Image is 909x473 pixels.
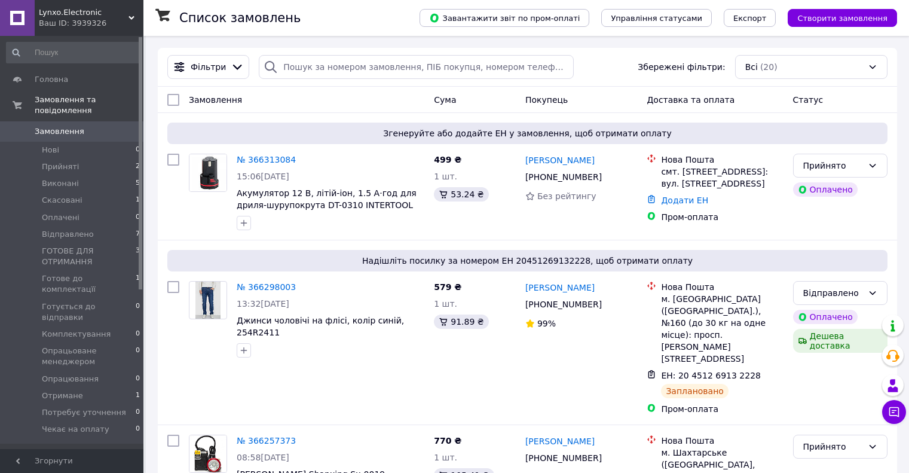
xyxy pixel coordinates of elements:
div: 53.24 ₴ [434,187,488,202]
a: Фото товару [189,435,227,473]
button: Експорт [724,9,776,27]
input: Пошук [6,42,141,63]
span: Нові [42,145,59,155]
span: Отримане [42,390,83,401]
a: Джинси чоловічі на флісі, колір синій, 254R2411 [237,316,404,337]
div: [PHONE_NUMBER] [523,296,604,313]
img: Фото товару [195,282,220,319]
span: Згенеруйте або додайте ЕН у замовлення, щоб отримати оплату [172,127,883,139]
div: Дешева доставка [793,329,887,353]
div: Оплачено [793,182,858,197]
span: 1 шт. [434,299,457,309]
span: ГОТОВЕ ДЛЯ ОТРИМАННЯ [42,246,136,267]
div: Прийнято [803,159,863,172]
div: Нова Пошта [661,281,783,293]
img: Фото товару [189,154,227,191]
span: Фільтри [191,61,226,73]
span: 1 шт. [434,453,457,462]
div: [PHONE_NUMBER] [523,450,604,466]
button: Створити замовлення [788,9,897,27]
span: Замовлення та повідомлення [35,94,143,116]
div: м. [GEOGRAPHIC_DATA] ([GEOGRAPHIC_DATA].), №160 (до 30 кг на одне місце): просп. [PERSON_NAME][ST... [661,293,783,365]
span: 0 [136,346,140,367]
span: Чекає на оплату [42,424,109,435]
a: Створити замовлення [776,13,897,22]
span: 1 шт. [434,172,457,181]
div: смт. [STREET_ADDRESS]: вул. [STREET_ADDRESS] [661,166,783,190]
span: Комплектування [42,329,111,340]
span: 0 [136,407,140,418]
span: 2 [136,161,140,172]
span: Головна [35,74,68,85]
span: 0 [136,424,140,435]
span: Опрацьоване менеджером [42,346,136,367]
div: Ваш ID: 3939326 [39,18,143,29]
a: [PERSON_NAME] [525,435,595,447]
a: № 366298003 [237,282,296,292]
span: 1 [136,390,140,401]
span: 99% [537,319,556,328]
span: 5 [136,178,140,189]
input: Пошук за номером замовлення, ПІБ покупця, номером телефону, Email, номером накладної [259,55,574,79]
button: Чат з покупцем [882,400,906,424]
span: Потребує уточнення [42,407,126,418]
span: Lynxo.Electronic [39,7,128,18]
div: Нова Пошта [661,154,783,166]
span: Виконані [42,178,79,189]
span: 08:58[DATE] [237,453,289,462]
div: Пром-оплата [661,211,783,223]
div: Пром-оплата [661,403,783,415]
span: ЕН: 20 4512 6913 2228 [661,371,761,380]
div: [PHONE_NUMBER] [523,169,604,185]
a: [PERSON_NAME] [525,154,595,166]
span: Оплачені [42,212,79,223]
div: Нова Пошта [661,435,783,447]
span: 13:32[DATE] [237,299,289,309]
span: Збережені фільтри: [638,61,725,73]
span: Управління статусами [611,14,702,23]
span: Готове до комплектацїї [42,273,136,295]
a: Додати ЕН [661,196,708,205]
span: 1 [136,195,140,206]
a: Фото товару [189,154,227,192]
a: № 366257373 [237,436,296,445]
img: Фото товару [189,435,227,472]
span: 1 [136,273,140,295]
span: 0 [136,145,140,155]
span: Замовлення [35,126,84,137]
span: Статус [793,95,824,105]
a: Фото товару [189,281,227,319]
span: 0 [136,329,140,340]
span: 15:06[DATE] [237,172,289,181]
div: Відправлено [803,286,863,300]
a: Акумулятор 12 В, літій-іон, 1.5 А·год для дриля-шурупокрута DT-0310 INTERTOOL DT-0311 [237,188,417,222]
span: Покупець [525,95,568,105]
span: Завантажити звіт по пром-оплаті [429,13,580,23]
div: Заплановано [661,384,729,398]
span: Всі [745,61,758,73]
span: 579 ₴ [434,282,461,292]
button: Управління статусами [601,9,712,27]
span: Відправлено [42,229,94,240]
span: Скасовані [42,195,82,206]
span: 3 [136,246,140,267]
span: Створити замовлення [797,14,887,23]
span: Готується до відправки [42,301,136,323]
span: Опрацювання [42,374,99,384]
span: 7 [136,229,140,240]
h1: Список замовлень [179,11,301,25]
span: 0 [136,301,140,323]
button: Завантажити звіт по пром-оплаті [420,9,589,27]
a: № 366313084 [237,155,296,164]
span: Без рейтингу [537,191,596,201]
span: Експорт [733,14,767,23]
span: Доставка та оплата [647,95,734,105]
span: 770 ₴ [434,436,461,445]
span: 0 [136,212,140,223]
span: Cума [434,95,456,105]
span: Прийняті [42,161,79,172]
span: (20) [760,62,778,72]
a: [PERSON_NAME] [525,282,595,294]
span: 0 [136,374,140,384]
span: Замовлення [189,95,242,105]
